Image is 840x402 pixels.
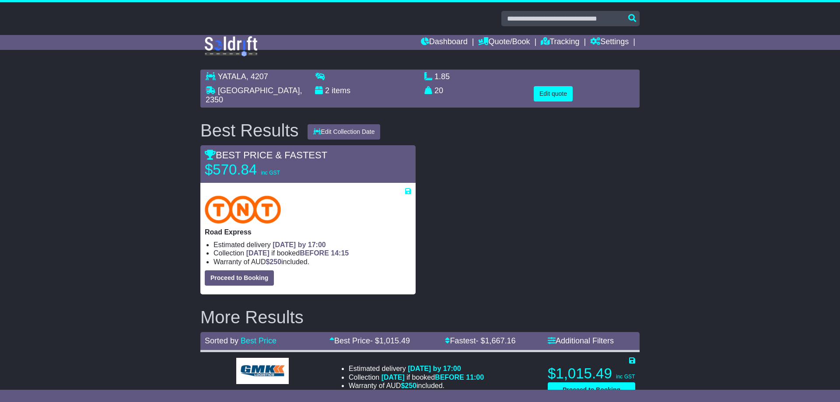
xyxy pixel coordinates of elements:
span: 1.85 [434,72,450,81]
span: $ [266,258,281,266]
span: items [332,86,350,95]
span: inc GST [616,374,635,380]
span: 20 [434,86,443,95]
a: Settings [590,35,629,50]
span: if booked [381,374,484,381]
li: Collection [213,249,411,257]
li: Collection [349,373,484,381]
p: $570.84 [205,161,314,178]
a: Best Price- $1,015.49 [329,336,410,345]
h2: More Results [200,308,640,327]
p: Road Express [205,228,411,236]
a: Quote/Book [478,35,530,50]
span: [DATE] [246,249,269,257]
span: BEST PRICE & FASTEST [205,150,327,161]
span: YATALA [218,72,246,81]
span: 1,667.16 [485,336,515,345]
span: , 2350 [206,86,302,105]
span: [GEOGRAPHIC_DATA] [218,86,300,95]
button: Proceed to Booking [205,270,274,286]
a: Fastest- $1,667.16 [445,336,515,345]
li: Warranty of AUD included. [213,258,411,266]
span: General [250,389,276,396]
button: Proceed to Booking [548,382,635,398]
span: [DATE] [381,374,405,381]
li: Estimated delivery [213,241,411,249]
li: Estimated delivery [349,364,484,373]
button: Edit Collection Date [308,124,381,140]
a: Tracking [541,35,579,50]
span: 11:00 [466,374,484,381]
a: Dashboard [421,35,468,50]
li: Warranty of AUD included. [349,381,484,390]
span: , 4207 [246,72,268,81]
span: if booked [246,249,349,257]
span: 14:15 [331,249,349,257]
span: 250 [269,258,281,266]
span: $ [401,382,416,389]
span: - $ [370,336,410,345]
img: GMK Logistics: General [236,358,289,384]
span: BEFORE [435,374,464,381]
span: 1,015.49 [379,336,410,345]
div: Best Results [196,121,303,140]
span: [DATE] by 17:00 [273,241,326,248]
img: TNT Domestic: Road Express [205,196,281,224]
span: inc GST [261,170,280,176]
button: Edit quote [534,86,573,101]
span: 2 [325,86,329,95]
span: - $ [476,336,515,345]
span: Sorted by [205,336,238,345]
a: Best Price [241,336,276,345]
span: 250 [405,382,416,389]
p: $1,015.49 [548,365,635,382]
span: [DATE] by 17:00 [408,365,461,372]
span: BEFORE [300,249,329,257]
a: Additional Filters [548,336,614,345]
